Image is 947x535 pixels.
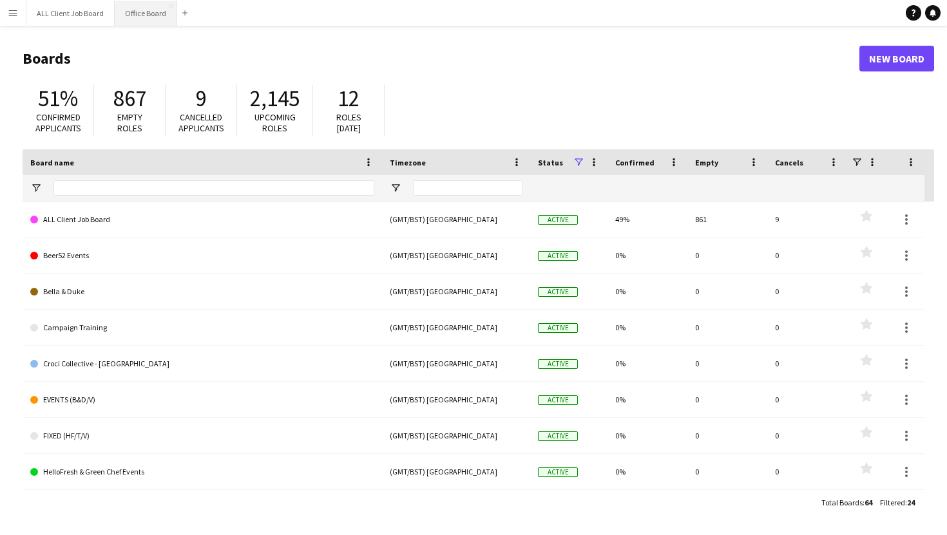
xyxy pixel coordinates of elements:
span: Active [538,467,578,477]
span: Confirmed [615,158,655,167]
div: (GMT/BST) [GEOGRAPHIC_DATA] [382,382,530,417]
span: 64 [865,498,872,507]
div: 0 [767,454,847,489]
span: Empty [695,158,718,167]
a: New Board [859,46,934,71]
div: (GMT/BST) [GEOGRAPHIC_DATA] [382,202,530,237]
div: 0 [767,310,847,345]
a: Bella & Duke [30,274,374,310]
span: Active [538,215,578,225]
a: Croci Collective - [GEOGRAPHIC_DATA] [30,346,374,382]
div: 0% [607,382,687,417]
span: Active [538,287,578,297]
div: : [880,490,915,515]
span: Active [538,395,578,405]
a: FIXED (HF/T/V) [30,418,374,454]
div: (GMT/BST) [GEOGRAPHIC_DATA] [382,238,530,273]
div: 0% [607,418,687,453]
div: 0 [687,382,767,417]
div: 0 [767,418,847,453]
span: Empty roles [117,111,142,134]
div: 0% [607,310,687,345]
div: 0 [687,238,767,273]
div: (GMT/BST) [GEOGRAPHIC_DATA] [382,346,530,381]
a: HelloFresh & Green Chef Events [30,454,374,490]
a: EVENTS (B&D/V) [30,382,374,418]
span: Active [538,323,578,333]
div: (GMT/BST) [GEOGRAPHIC_DATA] [382,418,530,453]
div: 0% [607,274,687,309]
div: 9 [767,202,847,237]
span: Total Boards [821,498,863,507]
div: 0% [607,346,687,381]
div: (GMT/BST) [GEOGRAPHIC_DATA] [382,274,530,309]
span: Cancels [775,158,803,167]
span: Active [538,431,578,441]
span: Status [538,158,563,167]
span: 51% [38,84,78,113]
span: Timezone [390,158,426,167]
div: 0 [767,346,847,381]
span: Filtered [880,498,905,507]
span: 24 [907,498,915,507]
button: Open Filter Menu [30,182,42,194]
a: Beer52 Events [30,238,374,274]
div: 0 [687,310,767,345]
span: Board name [30,158,74,167]
a: Campaign Training [30,310,374,346]
div: 861 [687,202,767,237]
span: Active [538,359,578,369]
h1: Boards [23,49,859,68]
input: Timezone Filter Input [413,180,522,196]
span: Cancelled applicants [178,111,224,134]
div: 0 [687,454,767,489]
span: 12 [338,84,359,113]
button: Office Board [115,1,177,26]
span: 867 [113,84,146,113]
div: 0 [687,274,767,309]
div: 0% [607,238,687,273]
span: Confirmed applicants [35,111,81,134]
div: 0 [767,274,847,309]
button: ALL Client Job Board [26,1,115,26]
span: Roles [DATE] [336,111,361,134]
input: Board name Filter Input [53,180,374,196]
span: 9 [196,84,207,113]
div: 0 [767,238,847,273]
div: 0% [607,454,687,489]
a: ALL Client Job Board [30,202,374,238]
div: 49% [607,202,687,237]
span: Active [538,251,578,261]
div: 0 [687,346,767,381]
span: 2,145 [250,84,300,113]
div: 0 [767,382,847,417]
div: (GMT/BST) [GEOGRAPHIC_DATA] [382,454,530,489]
div: : [821,490,872,515]
div: 0 [687,418,767,453]
button: Open Filter Menu [390,182,401,194]
div: (GMT/BST) [GEOGRAPHIC_DATA] [382,310,530,345]
span: Upcoming roles [254,111,296,134]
